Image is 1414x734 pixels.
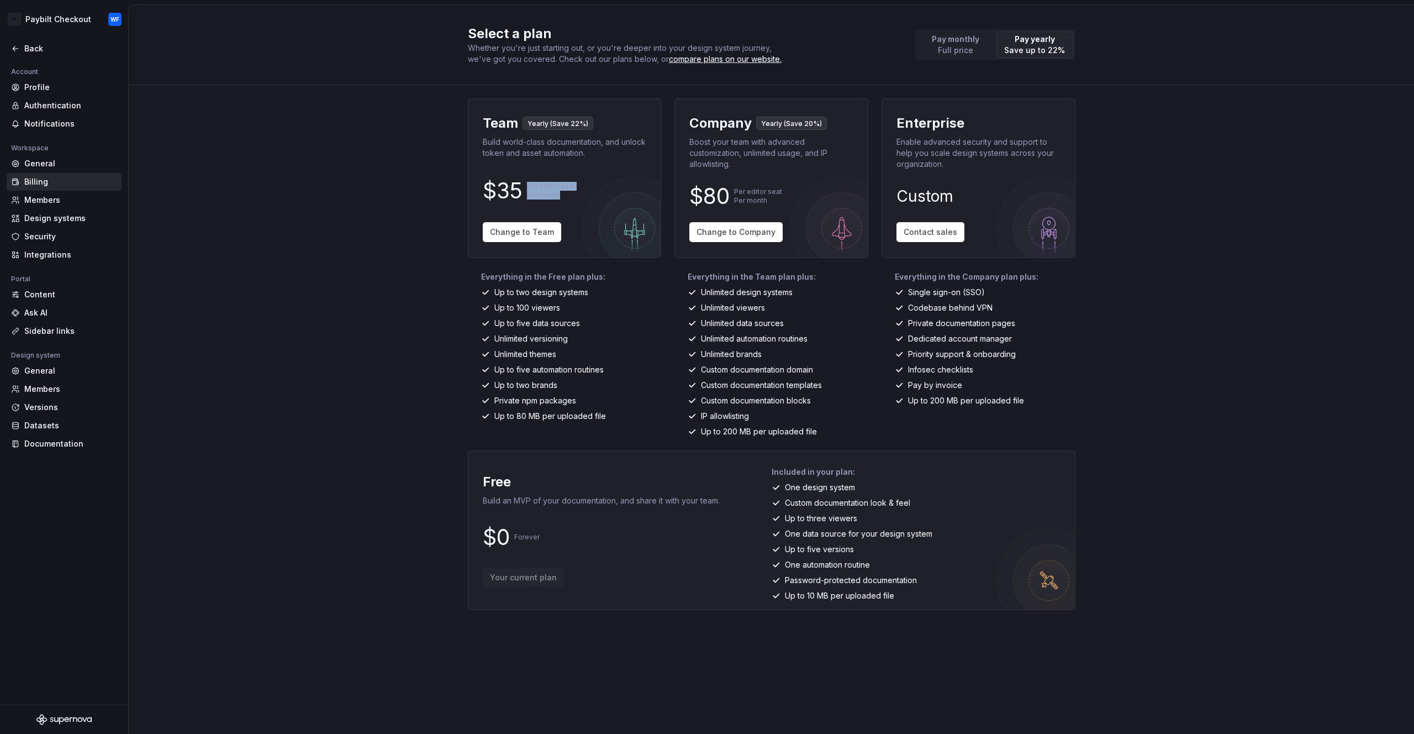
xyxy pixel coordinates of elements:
[785,497,910,508] p: Custom documentation look & feel
[785,482,855,493] p: One design system
[24,365,117,376] div: General
[908,364,973,375] p: Infosec checklists
[36,714,92,725] svg: Supernova Logo
[1004,34,1065,45] p: Pay yearly
[468,43,788,65] div: Whether you're just starting out, or you're deeper into your design system journey, we've got you...
[917,32,994,58] button: Pay monthlyFull price
[761,119,822,128] p: Yearly (Save 20%)
[908,395,1024,406] p: Up to 200 MB per uploaded file
[932,45,979,56] p: Full price
[701,411,749,422] p: IP allowlisting
[996,32,1073,58] button: Pay yearlySave up to 22%
[701,395,811,406] p: Custom documentation blocks
[7,228,122,245] a: Security
[494,302,560,313] p: Up to 100 viewers
[7,78,122,96] a: Profile
[514,533,540,542] p: Forever
[24,402,117,413] div: Versions
[468,25,902,43] h2: Select a plan
[24,384,117,395] div: Members
[481,271,662,282] p: Everything in the Free plan plus:
[483,222,561,242] button: Change to Team
[7,380,122,398] a: Members
[701,380,822,391] p: Custom documentation templates
[689,137,853,170] p: Boost your team with advanced customization, unlimited usage, and IP allowlisting.
[896,114,964,132] p: Enterprise
[932,34,979,45] p: Pay monthly
[490,227,554,238] span: Change to Team
[7,40,122,57] a: Back
[896,222,964,242] button: Contact sales
[908,349,1016,360] p: Priority support & onboarding
[483,531,510,544] p: $0
[7,209,122,227] a: Design systems
[494,333,568,344] p: Unlimited versioning
[24,158,117,169] div: General
[24,326,117,337] div: Sidebar links
[494,364,604,375] p: Up to five automation routines
[25,14,91,25] div: Paybilt Checkout
[494,287,588,298] p: Up to two design systems
[24,231,117,242] div: Security
[494,380,557,391] p: Up to two brands
[697,227,775,238] span: Change to Company
[7,191,122,209] a: Members
[7,272,35,286] div: Portal
[483,184,523,197] p: $35
[494,395,576,406] p: Private npm packages
[24,82,117,93] div: Profile
[24,213,117,224] div: Design systems
[1004,45,1065,56] p: Save up to 22%
[895,271,1075,282] p: Everything in the Company plan plus:
[701,426,817,437] p: Up to 200 MB per uploaded file
[483,495,720,506] p: Build an MVP of your documentation, and share it with your team.
[24,118,117,129] div: Notifications
[896,137,1060,170] p: Enable advanced security and support to help you scale design systems across your organization.
[483,137,647,159] p: Build world-class documentation, and unlock token and asset automation.
[701,333,808,344] p: Unlimited automation routines
[701,302,765,313] p: Unlimited viewers
[689,190,730,203] p: $80
[8,13,21,26] div: P
[2,7,126,32] button: PPaybilt CheckoutWF
[669,54,782,65] a: compare plans on our website.
[785,590,894,601] p: Up to 10 MB per uploaded file
[7,65,43,78] div: Account
[7,399,122,416] a: Versions
[24,249,117,260] div: Integrations
[689,114,752,132] p: Company
[7,97,122,114] a: Authentication
[701,287,793,298] p: Unlimited design systems
[689,222,783,242] button: Change to Company
[7,115,122,133] a: Notifications
[24,307,117,318] div: Ask AI
[527,119,588,128] p: Yearly (Save 22%)
[7,304,122,322] a: Ask AI
[494,318,580,329] p: Up to five data sources
[734,187,782,205] p: Per editor seat Per month
[785,513,857,524] p: Up to three viewers
[24,289,117,300] div: Content
[24,176,117,187] div: Billing
[908,287,985,298] p: Single sign-on (SSO)
[701,364,813,375] p: Custom documentation domain
[908,380,962,391] p: Pay by invoice
[24,420,117,431] div: Datasets
[904,227,957,238] span: Contact sales
[7,173,122,191] a: Billing
[785,544,854,555] p: Up to five versions
[494,411,606,422] p: Up to 80 MB per uploaded file
[24,438,117,449] div: Documentation
[908,318,1015,329] p: Private documentation pages
[24,100,117,111] div: Authentication
[527,182,575,200] p: Per editor seat Per month
[908,333,1012,344] p: Dedicated account manager
[7,286,122,303] a: Content
[701,318,784,329] p: Unlimited data sources
[7,417,122,434] a: Datasets
[483,114,518,132] p: Team
[7,155,122,172] a: General
[7,349,65,362] div: Design system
